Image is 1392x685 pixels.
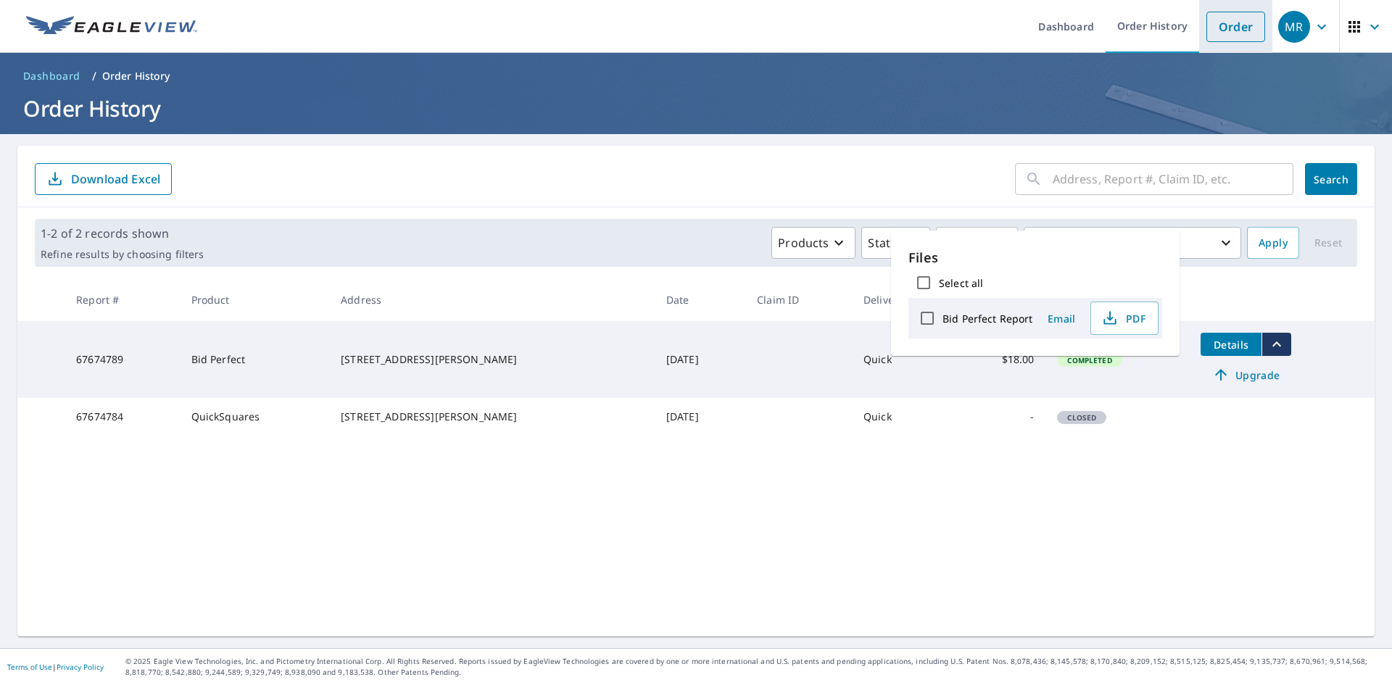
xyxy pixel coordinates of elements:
span: Email [1044,312,1079,325]
button: filesDropdownBtn-67674789 [1261,333,1291,356]
span: Apply [1259,234,1288,252]
td: QuickSquares [180,398,330,436]
span: Completed [1058,355,1120,365]
p: | [7,663,104,671]
td: 67674784 [65,398,179,436]
a: Order [1206,12,1265,42]
p: © 2025 Eagle View Technologies, Inc. and Pictometry International Corp. All Rights Reserved. Repo... [125,656,1385,678]
th: Date [655,278,745,321]
nav: breadcrumb [17,65,1375,88]
a: Privacy Policy [57,662,104,672]
label: Select all [939,276,983,290]
img: EV Logo [26,16,197,38]
span: Closed [1058,412,1105,423]
p: Refine results by choosing filters [41,248,204,261]
button: Status [861,227,930,259]
button: Orgs [936,227,1018,259]
div: [STREET_ADDRESS][PERSON_NAME] [341,352,643,367]
p: Files [908,248,1162,267]
p: Download Excel [71,171,160,187]
p: Products [778,234,829,252]
span: Dashboard [23,69,80,83]
button: Email [1038,307,1085,330]
a: Upgrade [1201,363,1291,386]
p: Status [868,234,903,252]
p: 1-2 of 2 records shown [41,225,204,242]
td: 67674789 [65,321,179,398]
td: [DATE] [655,321,745,398]
button: Products [771,227,855,259]
th: Report # [65,278,179,321]
h1: Order History [17,94,1375,123]
span: Upgrade [1209,366,1283,383]
li: / [92,67,96,85]
span: Details [1209,338,1253,352]
td: [DATE] [655,398,745,436]
div: [STREET_ADDRESS][PERSON_NAME] [341,410,643,424]
label: Bid Perfect Report [942,312,1032,325]
td: $18.00 [955,321,1045,398]
button: PDF [1090,302,1159,335]
button: detailsBtn-67674789 [1201,333,1261,356]
th: Delivery [852,278,955,321]
span: Search [1317,173,1346,186]
a: Dashboard [17,65,86,88]
button: Last year [1024,227,1241,259]
p: Order History [102,69,170,83]
td: Quick [852,398,955,436]
span: PDF [1100,310,1146,327]
button: Apply [1247,227,1299,259]
td: Quick [852,321,955,398]
input: Address, Report #, Claim ID, etc. [1053,159,1293,199]
a: Terms of Use [7,662,52,672]
td: - [955,398,1045,436]
button: Search [1305,163,1357,195]
th: Claim ID [745,278,852,321]
td: Bid Perfect [180,321,330,398]
th: Address [329,278,655,321]
th: Product [180,278,330,321]
button: Download Excel [35,163,172,195]
div: MR [1278,11,1310,43]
